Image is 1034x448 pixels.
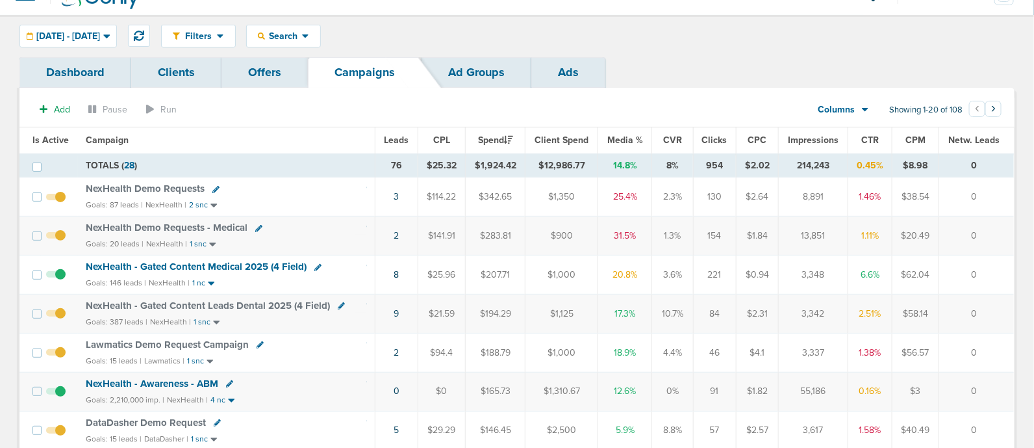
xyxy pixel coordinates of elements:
[394,347,399,358] a: 2
[86,200,143,210] small: Goals: 87 leads |
[693,295,736,334] td: 84
[194,317,210,327] small: 1 snc
[54,104,70,115] span: Add
[652,256,693,295] td: 3.6%
[948,135,1000,146] span: Netw. Leads
[210,395,225,405] small: 4 nc
[969,103,1002,118] ul: Pagination
[525,333,598,372] td: $1,000
[32,135,69,146] span: Is Active
[394,425,399,436] a: 5
[36,32,100,41] span: [DATE] - [DATE]
[779,153,848,178] td: 214,243
[598,333,652,372] td: 18.9%
[748,135,767,146] span: CPC
[525,295,598,334] td: $1,125
[652,372,693,411] td: 0%
[848,295,892,334] td: 2.51%
[394,191,399,202] a: 3
[939,217,1014,256] td: 0
[939,333,1014,372] td: 0
[221,57,308,88] a: Offers
[598,372,652,411] td: 12.6%
[779,256,848,295] td: 3,348
[466,333,525,372] td: $188.79
[525,256,598,295] td: $1,000
[848,153,892,178] td: 0.45%
[394,230,399,241] a: 2
[736,372,778,411] td: $1.82
[466,372,525,411] td: $165.73
[478,135,513,146] span: Spend
[86,261,307,272] span: NexHealth - Gated Content Medical 2025 (4 Field)
[308,57,422,88] a: Campaigns
[779,217,848,256] td: 13,851
[86,356,142,366] small: Goals: 15 leads |
[939,256,1014,295] td: 0
[861,135,879,146] span: CTR
[535,135,588,146] span: Client Spend
[652,295,693,334] td: 10.7%
[86,434,142,444] small: Goals: 15 leads |
[892,217,939,256] td: $20.49
[693,256,736,295] td: 221
[892,295,939,334] td: $58.14
[124,160,134,171] span: 28
[32,100,77,119] button: Add
[265,31,302,42] span: Search
[663,135,682,146] span: CVR
[818,103,855,116] span: Columns
[848,178,892,217] td: 1.46%
[167,395,208,404] small: NexHealth |
[788,135,839,146] span: Impressions
[418,178,466,217] td: $114.22
[693,178,736,217] td: 130
[149,278,190,287] small: NexHealth |
[939,178,1014,217] td: 0
[736,217,778,256] td: $1.84
[86,300,330,311] span: NexHealth - Gated Content Leads Dental 2025 (4 Field)
[525,153,598,178] td: $12,986.77
[422,57,531,88] a: Ad Groups
[848,372,892,411] td: 0.16%
[86,135,129,146] span: Campaign
[86,339,249,350] span: Lawmatics Demo Request Campaign
[598,217,652,256] td: 31.5%
[779,372,848,411] td: 55,186
[652,333,693,372] td: 4.4%
[146,239,187,248] small: NexHealth |
[652,153,693,178] td: 8%
[892,256,939,295] td: $62.04
[86,395,164,405] small: Goals: 2,210,000 imp. |
[525,217,598,256] td: $900
[86,222,247,233] span: NexHealth Demo Requests - Medical
[939,372,1014,411] td: 0
[892,178,939,217] td: $38.54
[192,278,205,288] small: 1 nc
[693,333,736,372] td: 46
[892,333,939,372] td: $56.57
[86,239,144,249] small: Goals: 20 leads |
[652,217,693,256] td: 1.3%
[418,295,466,334] td: $21.59
[693,153,736,178] td: 954
[189,200,208,210] small: 2 snc
[418,333,466,372] td: $94.4
[190,239,207,249] small: 1 snc
[394,269,399,280] a: 8
[779,178,848,217] td: 8,891
[939,153,1014,178] td: 0
[187,356,204,366] small: 1 snc
[78,153,375,178] td: TOTALS ( )
[598,178,652,217] td: 25.4%
[889,105,963,116] span: Showing 1-20 of 108
[702,135,727,146] span: Clicks
[180,31,217,42] span: Filters
[466,217,525,256] td: $283.81
[86,317,147,327] small: Goals: 387 leads |
[191,434,208,444] small: 1 snc
[598,256,652,295] td: 20.8%
[848,333,892,372] td: 1.38%
[466,295,525,334] td: $194.29
[525,178,598,217] td: $1,350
